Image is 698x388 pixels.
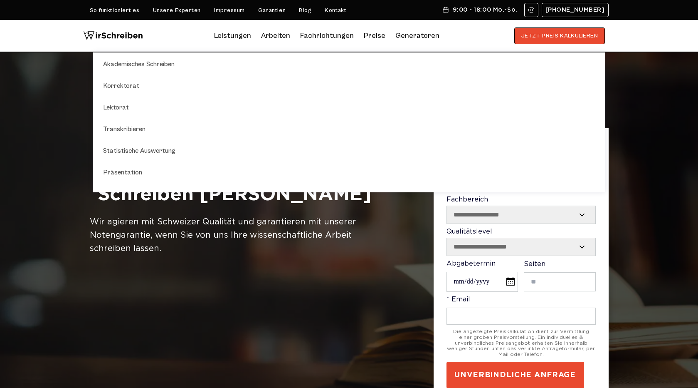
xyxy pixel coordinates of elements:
[153,7,201,14] a: Unsere Experten
[524,261,545,267] span: Seiten
[103,124,186,134] a: Transkribieren
[528,7,535,13] img: Email
[258,7,286,14] a: Garantien
[446,260,518,292] label: Abgabetermin
[214,29,251,42] a: Leistungen
[446,296,596,325] label: * Email
[446,272,518,291] input: Abgabetermin
[442,7,449,13] img: Schedule
[103,59,186,69] a: Akademisches Schreiben
[90,215,380,255] div: Wir agieren mit Schweizer Qualität und garantieren mit unserer Notengarantie, wenn Sie von uns Ih...
[90,7,140,14] a: So funktioniert es
[454,370,576,380] span: UNVERBINDLICHE ANFRAGE
[300,29,354,42] a: Fachrichtungen
[542,3,609,17] a: [PHONE_NUMBER]
[83,27,143,44] img: logo wirschreiben
[103,102,186,112] a: Lektorat
[446,308,596,325] input: * Email
[453,7,517,13] span: 9:00 - 18:00 Mo.-So.
[545,7,605,13] span: [PHONE_NUMBER]
[446,228,596,256] label: Qualitätslevel
[103,167,186,177] a: Präsentation
[103,146,186,156] a: Statistische Auswertung
[103,81,186,91] a: Korrektorat
[364,31,385,40] a: Preise
[325,7,346,14] a: Kontakt
[514,27,605,44] button: JETZT PREIS KALKULIEREN
[261,29,290,42] a: Arbeiten
[446,196,596,224] label: Fachbereich
[395,29,439,42] a: Generatoren
[446,329,596,358] div: Die angezeigte Preiskalkulation dient zur Vermittlung einer groben Preisvorstellung. Ein individu...
[447,206,595,224] select: Fachbereich
[299,7,311,14] a: Blog
[447,238,595,256] select: Qualitätslevel
[214,7,245,14] a: Impressum
[90,132,380,207] h1: Vom Ghostwriter eine Wissenschaftliche Arbeit Schreiben [PERSON_NAME]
